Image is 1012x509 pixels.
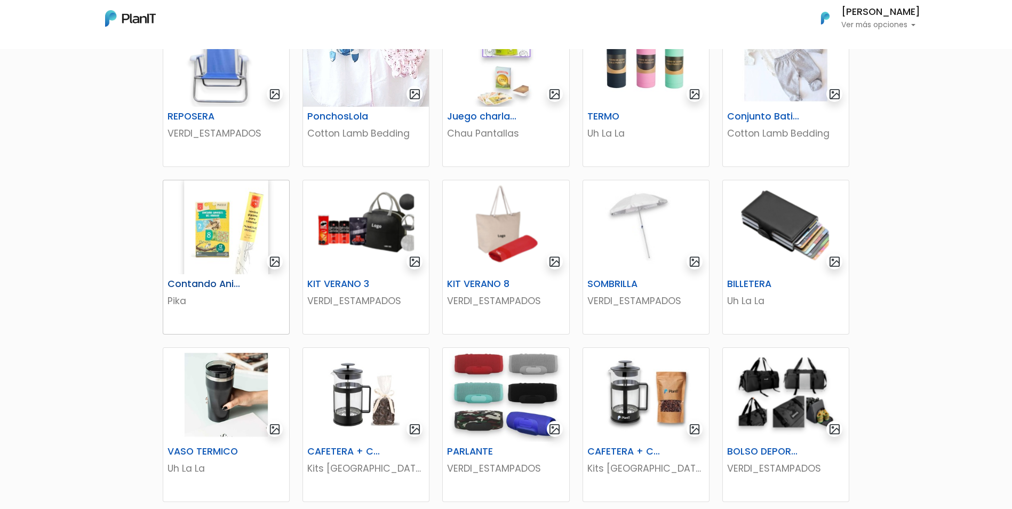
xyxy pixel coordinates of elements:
[163,13,289,107] img: thumb_Captura_de_pantalla_2024-09-05_150832.png
[443,180,569,274] img: thumb_Captura_de_pantalla_2025-09-09_103452.png
[303,180,429,274] img: thumb_Captura_de_pantalla_2025-09-09_101044.png
[727,462,844,475] p: VERDI_ESTAMPADOS
[721,279,808,290] h6: BILLETERA
[841,7,920,17] h6: [PERSON_NAME]
[727,126,844,140] p: Cotton Lamb Bedding
[441,279,528,290] h6: KIT VERANO 8
[55,10,154,31] div: ¿Necesitás ayuda?
[301,279,388,290] h6: KIT VERANO 3
[163,180,290,335] a: gallery-light Contando Animales Puzle + Lamina Gigante Pika
[168,294,285,308] p: Pika
[447,126,564,140] p: Chau Pantallas
[581,279,668,290] h6: SOMBRILLA
[828,423,841,435] img: gallery-light
[163,348,289,442] img: thumb_WhatsApp_Image_2023-04-20_at_11.36.09.jpg
[581,446,668,457] h6: CAFETERA + CAFÉ
[807,4,920,32] button: PlanIt Logo [PERSON_NAME] Ver más opciones
[307,462,425,475] p: Kits [GEOGRAPHIC_DATA]
[722,347,849,502] a: gallery-light BOLSO DEPORTIVO VERDI_ESTAMPADOS
[583,180,710,335] a: gallery-light SOMBRILLA VERDI_ESTAMPADOS
[303,348,429,442] img: thumb_C14F583B-8ACB-4322-A191-B199E8EE9A61.jpeg
[105,10,156,27] img: PlanIt Logo
[161,111,248,122] h6: REPOSERA
[721,111,808,122] h6: Conjunto Batita, Pelele y Gorro
[727,294,844,308] p: Uh La La
[548,423,561,435] img: gallery-light
[409,88,421,100] img: gallery-light
[583,347,710,502] a: gallery-light CAFETERA + CAFÉ Kits [GEOGRAPHIC_DATA]
[442,180,569,335] a: gallery-light KIT VERANO 8 VERDI_ESTAMPADOS
[447,294,564,308] p: VERDI_ESTAMPADOS
[721,446,808,457] h6: BOLSO DEPORTIVO
[441,446,528,457] h6: PARLANTE
[722,180,849,335] a: gallery-light BILLETERA Uh La La
[269,256,281,268] img: gallery-light
[447,462,564,475] p: VERDI_ESTAMPADOS
[168,462,285,475] p: Uh La La
[301,111,388,122] h6: PonchosLola
[828,256,841,268] img: gallery-light
[409,256,421,268] img: gallery-light
[723,13,849,107] img: thumb_2FDA6350-6045-48DC-94DD-55C445378348-Photoroom__8_.jpg
[587,126,705,140] p: Uh La La
[828,88,841,100] img: gallery-light
[841,21,920,29] p: Ver más opciones
[443,13,569,107] img: thumb_image__copia___copia___copia_-Photoroom__11_.jpg
[583,12,710,167] a: gallery-light TERMO Uh La La
[307,126,425,140] p: Cotton Lamb Bedding
[442,12,569,167] a: gallery-light Juego charlas de mesa + Cartas españolas Chau Pantallas
[587,294,705,308] p: VERDI_ESTAMPADOS
[302,347,429,502] a: gallery-light CAFETERA + CHOCOLATE Kits [GEOGRAPHIC_DATA]
[302,180,429,335] a: gallery-light KIT VERANO 3 VERDI_ESTAMPADOS
[161,446,248,457] h6: VASO TERMICO
[269,423,281,435] img: gallery-light
[168,126,285,140] p: VERDI_ESTAMPADOS
[581,111,668,122] h6: TERMO
[583,13,709,107] img: thumb_Lunchera_1__1___copia_-Photoroom__89_.jpg
[583,180,709,274] img: thumb_BD93420D-603B-4D67-A59E-6FB358A47D23.jpeg
[301,446,388,457] h6: CAFETERA + CHOCOLATE
[443,348,569,442] img: thumb_2000___2000-Photoroom_-_2024-09-26T150532.072.jpg
[587,462,705,475] p: Kits [GEOGRAPHIC_DATA]
[548,88,561,100] img: gallery-light
[269,88,281,100] img: gallery-light
[814,6,837,30] img: PlanIt Logo
[302,12,429,167] a: gallery-light PonchosLola Cotton Lamb Bedding
[163,180,289,274] img: thumb_2FDA6350-6045-48DC-94DD-55C445378348-Photoroom__12_.jpg
[689,423,701,435] img: gallery-light
[163,347,290,502] a: gallery-light VASO TERMICO Uh La La
[723,348,849,442] img: thumb_Captura_de_pantalla_2025-05-29_132914.png
[583,348,709,442] img: thumb_DA94E2CF-B819-43A9-ABEE-A867DEA1475D.jpeg
[161,279,248,290] h6: Contando Animales Puzle + Lamina Gigante
[163,12,290,167] a: gallery-light REPOSERA VERDI_ESTAMPADOS
[689,88,701,100] img: gallery-light
[442,347,569,502] a: gallery-light PARLANTE VERDI_ESTAMPADOS
[441,111,528,122] h6: Juego charlas de mesa + Cartas españolas
[689,256,701,268] img: gallery-light
[723,180,849,274] img: thumb_Captura_de_pantalla_2025-09-08_093528.png
[548,256,561,268] img: gallery-light
[303,13,429,107] img: thumb_Ponchos.jpg
[722,12,849,167] a: gallery-light Conjunto Batita, Pelele y Gorro Cotton Lamb Bedding
[409,423,421,435] img: gallery-light
[307,294,425,308] p: VERDI_ESTAMPADOS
